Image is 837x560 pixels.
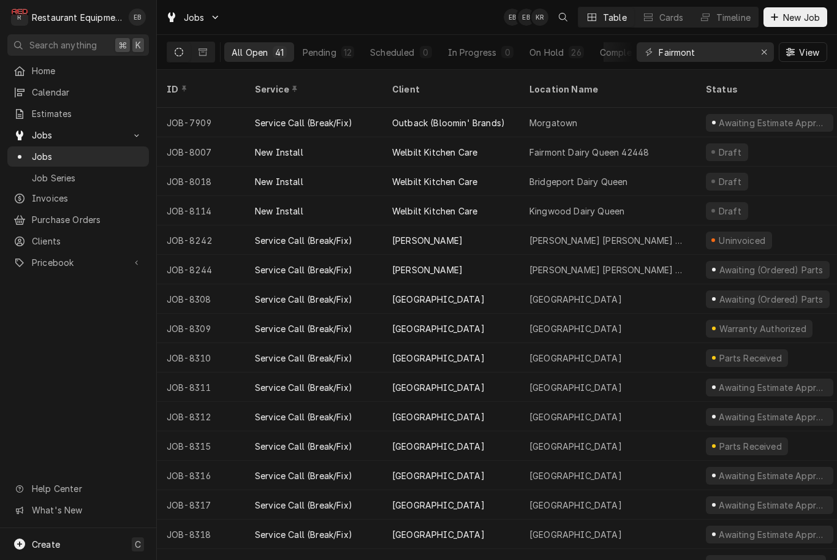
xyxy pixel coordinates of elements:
span: Clients [32,235,143,248]
div: Fairmont Dairy Queen 42448 [529,146,649,159]
div: JOB-7909 [157,108,245,137]
div: Welbilt Kitchen Care [392,205,477,218]
div: [GEOGRAPHIC_DATA] [529,528,622,541]
div: JOB-8308 [157,284,245,314]
div: New Install [255,175,303,188]
div: [GEOGRAPHIC_DATA] [392,293,485,306]
div: [GEOGRAPHIC_DATA] [529,440,622,453]
div: [GEOGRAPHIC_DATA] [529,322,622,335]
span: Help Center [32,482,142,495]
div: Morgatown [529,116,577,129]
span: Create [32,539,60,550]
div: Awaiting Estimate Approval [718,381,828,394]
div: Service [255,83,370,96]
div: 41 [275,46,284,59]
div: EB [504,9,521,26]
div: Scheduled [370,46,414,59]
div: Status [706,83,831,96]
div: Service Call (Break/Fix) [255,352,352,365]
div: [GEOGRAPHIC_DATA] [392,469,485,482]
div: On Hold [529,46,564,59]
div: Draft [717,205,743,218]
span: Jobs [32,129,124,142]
div: [GEOGRAPHIC_DATA] [529,411,622,423]
div: Completed [600,46,646,59]
a: Calendar [7,82,149,102]
div: Parts Received [718,440,783,453]
div: Awaiting Estimate Approval [718,116,828,129]
button: Erase input [754,42,774,62]
span: ⌘ [118,39,127,51]
div: In Progress [448,46,497,59]
div: Service Call (Break/Fix) [255,234,352,247]
div: Table [603,11,627,24]
div: Service Call (Break/Fix) [255,440,352,453]
div: JOB-8310 [157,343,245,373]
span: Jobs [32,150,143,163]
div: Awaiting Estimate Approval [718,469,828,482]
a: Go to Help Center [7,479,149,499]
div: [GEOGRAPHIC_DATA] [392,322,485,335]
div: Emily Bird's Avatar [129,9,146,26]
div: EB [129,9,146,26]
div: 0 [504,46,511,59]
div: Client [392,83,507,96]
div: [GEOGRAPHIC_DATA] [392,352,485,365]
a: Go to Pricebook [7,252,149,273]
div: JOB-8312 [157,402,245,431]
div: JOB-8311 [157,373,245,402]
div: [GEOGRAPHIC_DATA] [392,411,485,423]
div: [PERSON_NAME] [PERSON_NAME] #349 [529,234,686,247]
div: Service Call (Break/Fix) [255,293,352,306]
div: Parts Received [718,352,783,365]
input: Keyword search [659,42,751,62]
div: Service Call (Break/Fix) [255,381,352,394]
div: Emily Bird's Avatar [504,9,521,26]
div: Welbilt Kitchen Care [392,146,477,159]
a: Jobs [7,146,149,167]
div: 12 [344,46,352,59]
div: Warranty Authorized [718,322,808,335]
div: [GEOGRAPHIC_DATA] [392,440,485,453]
div: Awaiting (Ordered) Parts [718,293,824,306]
div: Awaiting (Ordered) Parts [718,263,824,276]
div: Service Call (Break/Fix) [255,469,352,482]
a: Home [7,61,149,81]
div: Awaiting Estimate Approval [718,499,828,512]
button: Open search [553,7,573,27]
a: Purchase Orders [7,210,149,230]
div: [GEOGRAPHIC_DATA] [529,499,622,512]
div: New Install [255,205,303,218]
div: Kingwood Dairy Queen [529,205,624,218]
a: Go to What's New [7,500,149,520]
span: Jobs [184,11,205,24]
span: Home [32,64,143,77]
div: Restaurant Equipment Diagnostics [32,11,122,24]
button: New Job [763,7,827,27]
span: Estimates [32,107,143,120]
a: Estimates [7,104,149,124]
div: Draft [717,175,743,188]
button: View [779,42,827,62]
div: Awaiting Estimate Approval [718,411,828,423]
div: JOB-8316 [157,461,245,490]
div: Service Call (Break/Fix) [255,263,352,276]
div: Restaurant Equipment Diagnostics's Avatar [11,9,28,26]
span: Job Series [32,172,143,184]
div: JOB-8114 [157,196,245,225]
div: Emily Bird's Avatar [518,9,535,26]
div: Bridgeport Dairy Queen [529,175,628,188]
div: New Install [255,146,303,159]
div: Service Call (Break/Fix) [255,322,352,335]
div: [PERSON_NAME] [392,234,463,247]
div: JOB-8007 [157,137,245,167]
div: Service Call (Break/Fix) [255,116,352,129]
div: JOB-8315 [157,431,245,461]
div: Awaiting Estimate Approval [718,528,828,541]
a: Clients [7,231,149,251]
div: 0 [422,46,430,59]
span: New Job [781,11,822,24]
span: Purchase Orders [32,213,143,226]
div: Location Name [529,83,684,96]
span: C [135,538,141,551]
